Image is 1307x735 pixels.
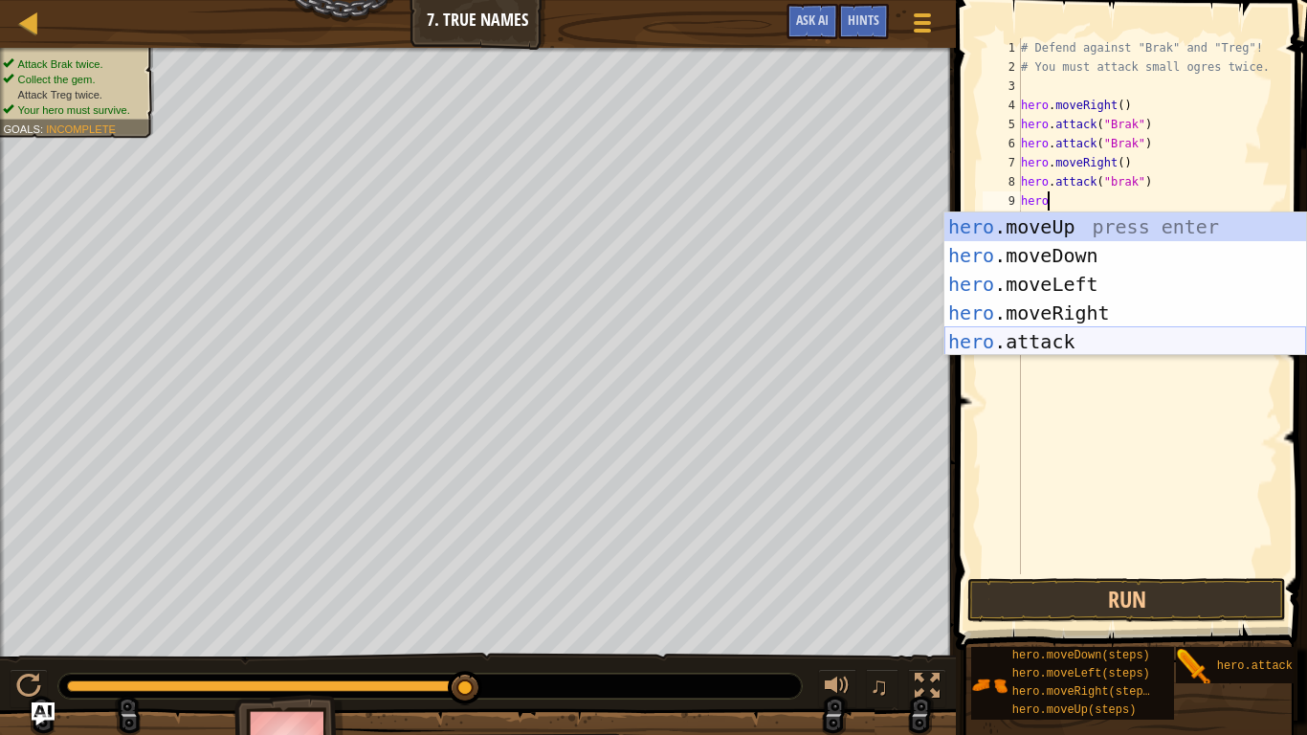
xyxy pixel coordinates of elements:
div: 8 [983,172,1021,191]
span: Collect the gem. [18,73,96,85]
button: Run [967,578,1286,622]
span: Goals [3,122,40,135]
span: Incomplete [46,122,116,135]
button: Adjust volume [818,669,856,708]
div: 10 [983,211,1021,230]
span: Ask AI [796,11,829,29]
span: Attack Brak twice. [18,57,103,70]
button: ♫ [866,669,898,708]
li: Your hero must survive. [3,102,143,118]
button: Ctrl + P: Pause [10,669,48,708]
span: Attack Treg twice. [18,88,102,100]
div: 3 [983,77,1021,96]
span: Your hero must survive. [18,103,130,116]
li: Attack Brak twice. [3,56,143,72]
span: ♫ [870,672,889,701]
div: 2 [983,57,1021,77]
div: 9 [983,191,1021,211]
li: Collect the gem. [3,72,143,87]
div: 5 [983,115,1021,134]
li: Attack Treg twice. [3,87,143,102]
div: 1 [983,38,1021,57]
img: portrait.png [971,667,1008,703]
span: hero.moveDown(steps) [1012,649,1150,662]
button: Ask AI [786,4,838,39]
button: Ask AI [32,702,55,725]
button: Toggle fullscreen [908,669,946,708]
div: 7 [983,153,1021,172]
button: Show game menu [898,4,946,49]
span: Hints [848,11,879,29]
span: hero.moveLeft(steps) [1012,667,1150,680]
span: : [40,122,46,135]
span: hero.moveUp(steps) [1012,703,1137,717]
div: 6 [983,134,1021,153]
div: 4 [983,96,1021,115]
img: portrait.png [1176,649,1212,685]
span: hero.moveRight(steps) [1012,685,1157,699]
